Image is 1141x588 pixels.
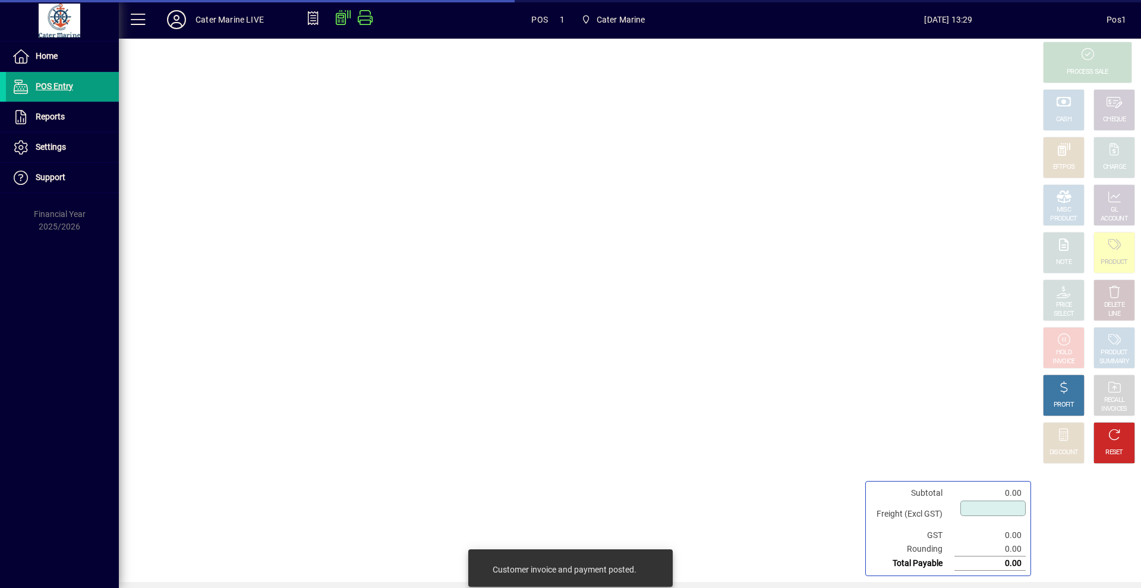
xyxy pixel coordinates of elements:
td: 0.00 [954,529,1026,542]
div: ACCOUNT [1101,215,1128,224]
div: PRODUCT [1101,258,1127,267]
span: [DATE] 13:29 [790,10,1107,29]
div: Cater Marine LIVE [196,10,264,29]
a: Reports [6,102,119,132]
td: Total Payable [871,556,954,571]
a: Support [6,163,119,193]
div: SUMMARY [1099,357,1129,366]
span: Reports [36,112,65,121]
td: Subtotal [871,486,954,500]
a: Settings [6,133,119,162]
td: GST [871,529,954,542]
div: PRODUCT [1101,348,1127,357]
td: Rounding [871,542,954,556]
span: Support [36,172,65,182]
div: CHARGE [1103,163,1126,172]
div: EFTPOS [1053,163,1075,172]
div: Pos1 [1107,10,1126,29]
span: 1 [560,10,565,29]
div: INVOICES [1101,405,1127,414]
div: PROCESS SALE [1067,68,1108,77]
div: GL [1111,206,1118,215]
div: CHEQUE [1103,115,1126,124]
div: Customer invoice and payment posted. [493,564,636,576]
div: HOLD [1056,348,1071,357]
div: RECALL [1104,396,1125,405]
button: Profile [157,9,196,30]
a: Home [6,42,119,71]
span: Cater Marine [576,9,650,30]
td: 0.00 [954,556,1026,571]
div: PRICE [1056,301,1072,310]
div: DELETE [1104,301,1124,310]
span: Settings [36,142,66,152]
td: Freight (Excl GST) [871,500,954,529]
div: CASH [1056,115,1071,124]
div: INVOICE [1052,357,1074,366]
span: POS [531,10,548,29]
div: SELECT [1054,310,1074,319]
td: 0.00 [954,542,1026,556]
span: Cater Marine [597,10,645,29]
div: DISCOUNT [1049,448,1078,457]
div: RESET [1105,448,1123,457]
div: NOTE [1056,258,1071,267]
span: Home [36,51,58,61]
div: PROFIT [1054,401,1074,410]
div: PRODUCT [1050,215,1077,224]
td: 0.00 [954,486,1026,500]
div: MISC [1057,206,1071,215]
div: LINE [1108,310,1120,319]
span: POS Entry [36,81,73,91]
